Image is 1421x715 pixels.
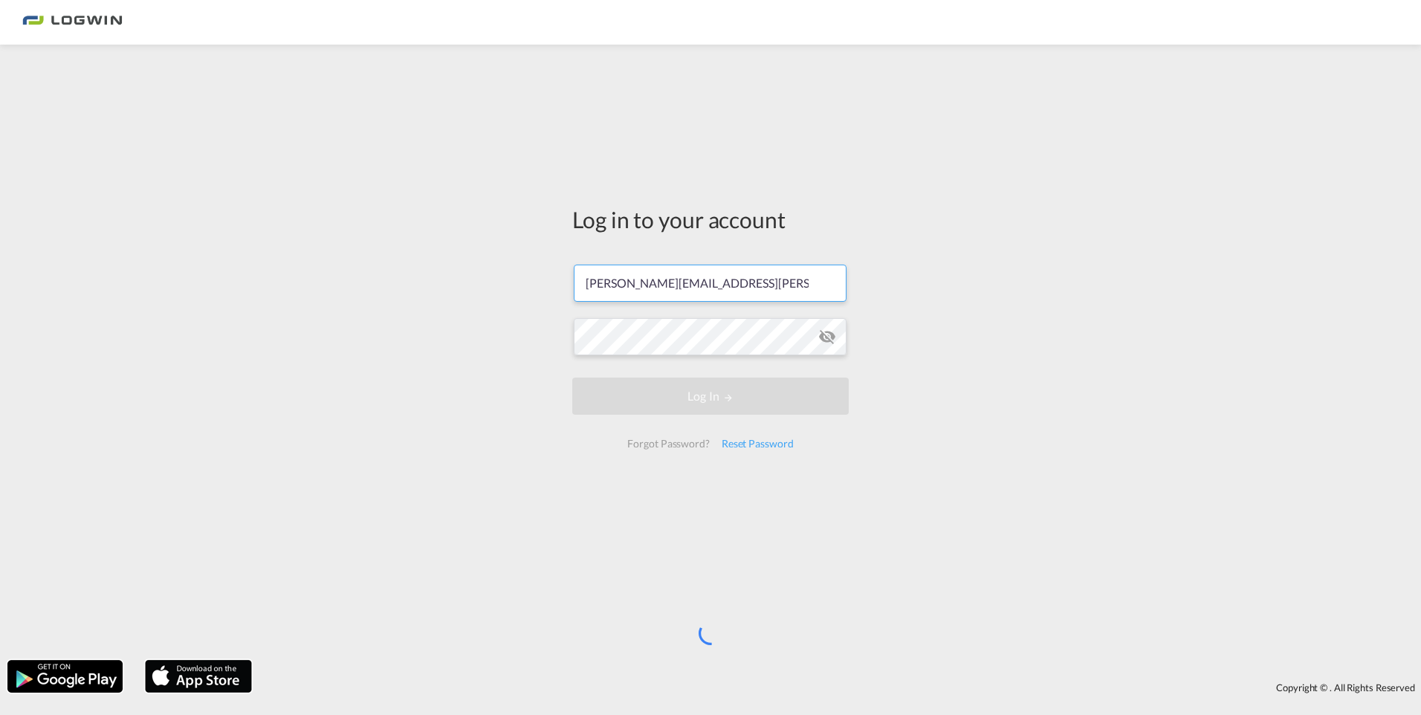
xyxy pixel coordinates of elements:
[6,659,124,694] img: google.png
[572,204,849,235] div: Log in to your account
[818,328,836,346] md-icon: icon-eye-off
[574,265,847,302] input: Enter email/phone number
[621,430,715,457] div: Forgot Password?
[259,675,1421,700] div: Copyright © . All Rights Reserved
[143,659,253,694] img: apple.png
[716,430,800,457] div: Reset Password
[22,6,123,39] img: bc73a0e0d8c111efacd525e4c8ad7d32.png
[572,378,849,415] button: LOGIN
